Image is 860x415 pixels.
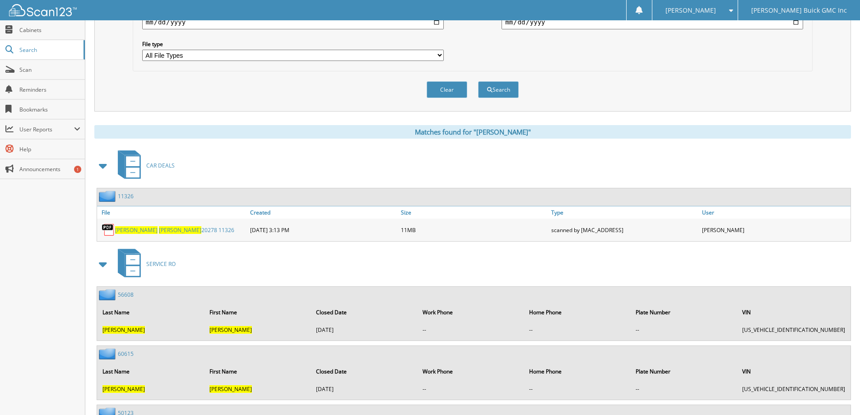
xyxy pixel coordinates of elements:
a: 56608 [118,291,134,298]
th: Home Phone [525,303,630,322]
div: Matches found for "[PERSON_NAME]" [94,125,851,139]
td: [DATE] [311,382,417,396]
td: [DATE] [311,322,417,337]
span: [PERSON_NAME] [102,385,145,393]
span: [PERSON_NAME] [102,326,145,334]
th: Closed Date [311,303,417,322]
th: First Name [205,303,311,322]
a: Created [248,206,399,219]
span: Scan [19,66,80,74]
td: [US_VEHICLE_IDENTIFICATION_NUMBER] [738,322,850,337]
a: 60615 [118,350,134,358]
img: scan123-logo-white.svg [9,4,77,16]
span: Announcements [19,165,80,173]
div: scanned by [MAC_ADDRESS] [549,221,700,239]
img: folder2.png [99,289,118,300]
span: Bookmarks [19,106,80,113]
a: User [700,206,851,219]
td: -- [418,382,524,396]
td: [US_VEHICLE_IDENTIFICATION_NUMBER] [738,382,850,396]
div: [PERSON_NAME] [700,221,851,239]
th: VIN [738,303,850,322]
th: VIN [738,362,850,381]
button: Clear [427,81,467,98]
span: [PERSON_NAME] [115,226,158,234]
span: SERVICE RO [146,260,176,268]
th: Last Name [98,362,204,381]
input: end [502,15,803,29]
img: folder2.png [99,348,118,359]
div: 11MB [399,221,549,239]
span: User Reports [19,126,74,133]
th: First Name [205,362,311,381]
th: Work Phone [418,362,524,381]
a: File [97,206,248,219]
td: -- [525,382,630,396]
td: -- [631,382,737,396]
a: Size [399,206,549,219]
a: [PERSON_NAME] [PERSON_NAME]20278 11326 [115,226,234,234]
th: Plate Number [631,362,737,381]
a: SERVICE RO [112,246,176,282]
span: Cabinets [19,26,80,34]
span: Reminders [19,86,80,93]
th: Last Name [98,303,204,322]
th: Home Phone [525,362,630,381]
input: start [142,15,444,29]
th: Plate Number [631,303,737,322]
td: -- [631,322,737,337]
a: CAR DEALS [112,148,175,183]
td: -- [418,322,524,337]
img: folder2.png [99,191,118,202]
span: Search [19,46,79,54]
span: [PERSON_NAME] [159,226,201,234]
button: Search [478,81,519,98]
img: PDF.png [102,223,115,237]
a: 11326 [118,192,134,200]
span: Help [19,145,80,153]
span: [PERSON_NAME] [209,326,252,334]
span: CAR DEALS [146,162,175,169]
div: 1 [74,166,81,173]
label: File type [142,40,444,48]
th: Work Phone [418,303,524,322]
span: [PERSON_NAME] Buick GMC Inc [751,8,847,13]
span: [PERSON_NAME] [665,8,716,13]
td: -- [525,322,630,337]
th: Closed Date [311,362,417,381]
a: Type [549,206,700,219]
div: [DATE] 3:13 PM [248,221,399,239]
span: [PERSON_NAME] [209,385,252,393]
